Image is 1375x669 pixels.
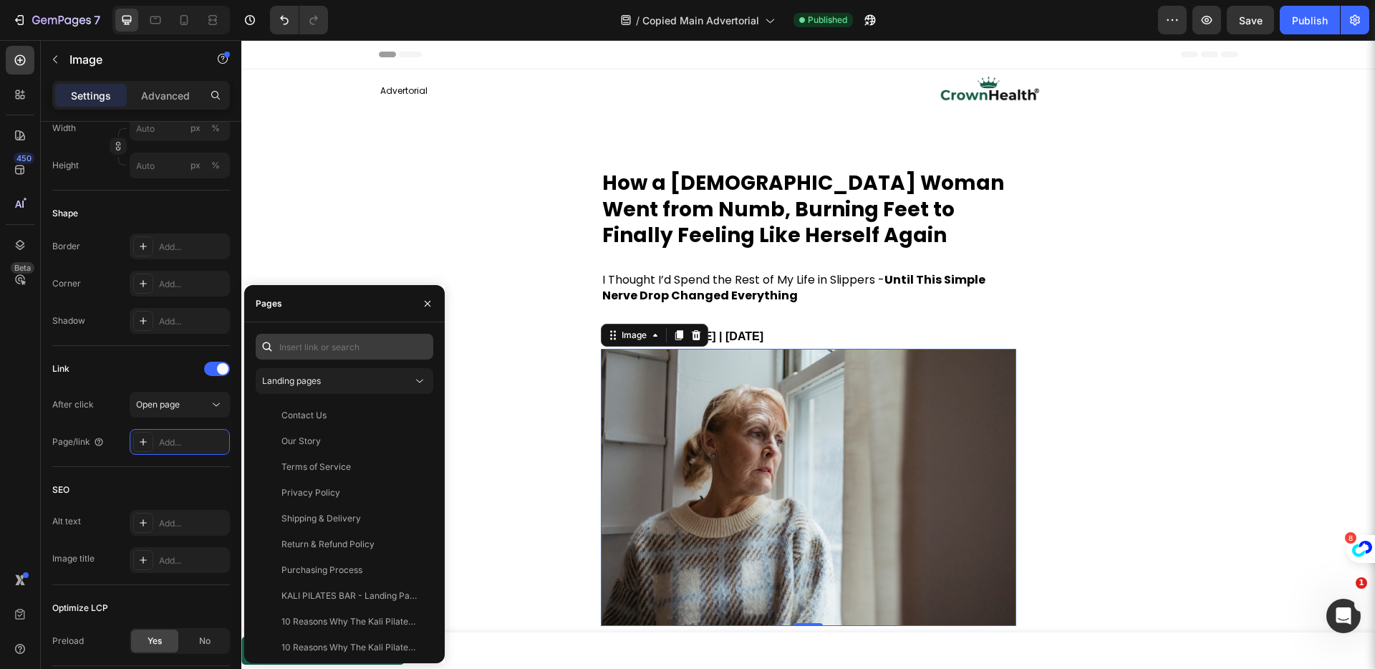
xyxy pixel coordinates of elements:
div: Contact Us [281,409,327,422]
strong: Until This Simple Nerve Drop Changed Everything [361,231,744,264]
button: px [207,157,224,174]
div: Shipping & Delivery [281,512,361,525]
input: Insert link or search [256,334,433,360]
div: SEO [52,483,69,496]
label: Height [52,159,79,172]
p: Advanced [141,88,190,103]
div: Shadow [52,314,85,327]
div: Page/link [52,435,105,448]
div: 450 [14,153,34,164]
img: gempages_528289855323505790-8c2f3fa4-b550-4781-aa53-72d1d878b2d1.png [360,309,775,586]
input: px% [130,153,230,178]
div: Add... [159,278,226,291]
div: Preload [52,635,84,648]
strong: How a [DEMOGRAPHIC_DATA] Woman Went from Numb, Burning Feet to Finally Feeling Like Herself Again [361,129,763,209]
div: Terms of Service [281,461,351,473]
div: Add... [159,241,226,254]
div: % [211,159,220,172]
button: 7 [6,6,107,34]
div: Image [377,289,408,302]
div: px [190,122,201,135]
button: px [207,120,224,137]
button: Publish [1280,6,1340,34]
div: Return & Refund Policy [281,538,375,551]
label: Width [52,122,76,135]
div: Add... [159,517,226,530]
div: Add... [159,436,226,449]
div: px [190,159,201,172]
span: Published [808,14,847,27]
p: 7 [94,11,100,29]
div: Link [52,362,69,375]
div: 10 Reasons Why The Kali Pilates Bar Is Taking Over In [DATE] - Hook 3 [281,641,419,654]
span: Landing pages [262,375,321,386]
div: Shape [52,207,78,220]
button: % [187,120,204,137]
span: No [199,635,211,648]
div: Publish [1292,13,1328,28]
span: Copied Main Advertorial [642,13,759,28]
div: Image title [52,552,95,565]
span: Open page [136,399,180,410]
div: Add... [159,315,226,328]
span: Yes [148,635,162,648]
div: Optimize LCP [52,602,108,615]
div: 10 Reasons Why The Kali Pilates Bar Is Taking Over In [DATE] [281,615,419,628]
input: px% [130,115,230,141]
div: Undo/Redo [270,6,328,34]
button: Landing pages [256,368,433,394]
button: Open page [130,392,230,418]
div: Our Story [281,435,321,448]
p: Settings [71,88,111,103]
div: Border [52,240,80,253]
div: Beta [11,262,34,274]
div: Corner [52,277,81,290]
span: / [636,13,640,28]
div: Pages [256,297,282,310]
div: Privacy Policy [281,486,340,499]
span: I Thought I’d Spend the Rest of My Life in Slippers - [361,231,744,264]
div: KALI PILATES BAR - Landing Page [281,589,419,602]
iframe: Design area [241,40,1375,669]
div: % [211,122,220,135]
div: Purchasing Process [281,564,362,577]
p: Image [69,51,191,68]
iframe: Intercom live chat [1326,599,1361,633]
span: Save [1239,14,1263,27]
button: Save [1227,6,1274,34]
div: Alt text [52,515,81,528]
span: 1 [1356,577,1367,589]
div: Add... [159,554,226,567]
button: % [187,157,204,174]
div: After click [52,398,94,411]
